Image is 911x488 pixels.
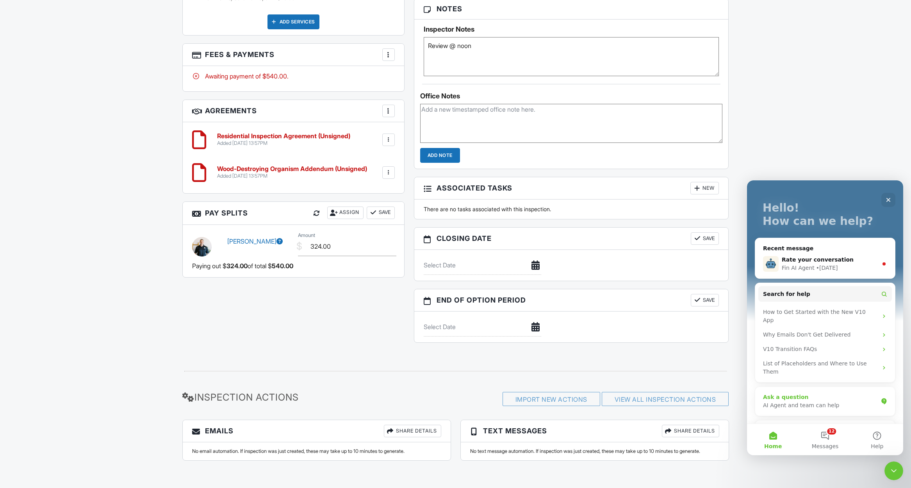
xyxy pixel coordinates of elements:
[691,294,719,306] button: Save
[192,262,226,270] span: Paying out $
[296,240,302,253] div: $
[272,262,293,270] span: 540.00
[217,173,367,179] div: Added [DATE] 13:57PM
[192,448,441,454] div: No email automation. If inspection was just created, these may take up to 10 minutes to generate.
[437,183,512,193] span: Associated Tasks
[192,237,212,256] img: 2.png
[183,44,404,66] h3: Fees & Payments
[424,37,719,76] textarea: Review @ noon
[420,148,460,163] input: Add Note
[615,395,716,403] a: View All Inspection Actions
[248,262,272,270] span: of total $
[424,256,541,275] input: Select Date
[367,207,395,219] button: Save
[192,72,395,80] div: Awaiting payment of $540.00.
[182,392,358,403] h3: Inspection Actions
[226,262,248,270] span: 324.00
[747,180,903,455] iframe: Intercom live chat
[183,100,404,122] h3: Agreements
[267,14,319,29] div: Add Services
[690,182,719,194] div: New
[298,232,315,239] label: Amount
[183,420,451,442] h3: Emails
[470,448,719,454] div: No text message automation. If inspection was just created, these may take up to 10 minutes to ge...
[424,25,719,33] h5: Inspector Notes
[419,205,724,213] div: There are no tasks associated with this inspection.
[384,425,441,437] div: Share Details
[420,92,723,100] div: Office Notes
[227,237,283,245] a: [PERSON_NAME]
[183,202,404,225] h3: Pay Splits
[437,295,526,305] span: End of Option Period
[503,392,600,406] div: Import New Actions
[461,420,729,442] h3: Text Messages
[217,133,350,146] a: Residential Inspection Agreement (Unsigned) Added [DATE] 13:57PM
[217,133,350,140] h6: Residential Inspection Agreement (Unsigned)
[662,425,719,437] div: Share Details
[437,233,492,244] span: Closing date
[217,140,350,146] div: Added [DATE] 13:57PM
[217,166,367,173] h6: Wood-Destroying Organism Addendum (Unsigned)
[424,317,541,337] input: Select Date
[884,461,903,480] iframe: Intercom live chat
[217,166,367,179] a: Wood-Destroying Organism Addendum (Unsigned) Added [DATE] 13:57PM
[327,207,364,219] div: Assign
[691,232,719,245] button: Save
